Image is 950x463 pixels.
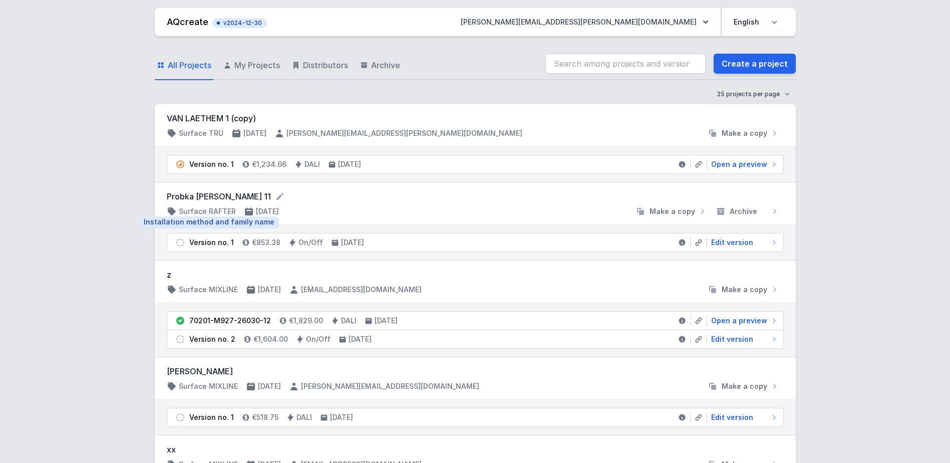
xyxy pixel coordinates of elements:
[140,216,278,228] div: Installation method and family name
[453,13,717,31] button: [PERSON_NAME][EMAIL_ADDRESS][PERSON_NAME][DOMAIN_NAME]
[704,381,784,391] button: Make a copy
[289,316,323,326] h4: €1,829.00
[179,285,238,295] h4: Surface MIXLINE
[707,334,779,344] a: Edit version
[179,128,223,138] h4: Surface TRU
[301,285,422,295] h4: [EMAIL_ADDRESS][DOMAIN_NAME]
[189,412,234,422] div: Version no. 1
[358,51,402,80] a: Archive
[631,206,712,216] button: Make a copy
[704,128,784,138] button: Make a copy
[722,285,767,295] span: Make a copy
[707,159,779,169] a: Open a preview
[212,16,267,28] button: v2024-12-30
[175,159,185,169] img: pending.svg
[179,381,238,391] h4: Surface MIXLINE
[256,206,279,216] h4: [DATE]
[167,443,784,455] h3: xx
[306,334,331,344] h4: On/Off
[303,59,348,71] span: Distributors
[167,112,784,124] h3: VAN LAETHEM 1 (copy)
[155,51,213,80] a: All Projects
[167,269,784,281] h3: z
[179,206,236,216] h4: Surface RAFTER
[252,412,278,422] h4: €518.75
[167,17,208,27] a: AQcreate
[711,412,753,422] span: Edit version
[375,316,398,326] h4: [DATE]
[545,54,706,74] input: Search among projects and versions...
[243,128,266,138] h4: [DATE]
[704,285,784,295] button: Make a copy
[711,238,753,248] span: Edit version
[712,206,784,216] button: Archive
[707,238,779,248] a: Edit version
[168,59,211,71] span: All Projects
[707,316,779,326] a: Open a preview
[301,381,479,391] h4: [PERSON_NAME][EMAIL_ADDRESS][DOMAIN_NAME]
[189,316,271,326] div: 70201-M927-26030-12
[167,365,784,377] h3: [PERSON_NAME]
[175,412,185,422] img: draft.svg
[304,159,320,169] h4: DALI
[175,334,185,344] img: draft.svg
[253,334,288,344] h4: €1,604.00
[722,381,767,391] span: Make a copy
[341,316,357,326] h4: DALI
[722,128,767,138] span: Make a copy
[711,159,767,169] span: Open a preview
[189,238,234,248] div: Version no. 1
[330,412,353,422] h4: [DATE]
[730,206,757,216] span: Archive
[258,381,281,391] h4: [DATE]
[175,238,185,248] img: draft.svg
[189,159,234,169] div: Version no. 1
[338,159,361,169] h4: [DATE]
[349,334,372,344] h4: [DATE]
[252,238,280,248] h4: €853.38
[714,54,796,74] a: Create a project
[728,13,784,31] select: Choose language
[650,206,695,216] span: Make a copy
[234,59,280,71] span: My Projects
[711,316,767,326] span: Open a preview
[298,238,323,248] h4: On/Off
[221,51,282,80] a: My Projects
[711,334,753,344] span: Edit version
[290,51,350,80] a: Distributors
[707,412,779,422] a: Edit version
[275,191,285,201] button: Rename project
[286,128,522,138] h4: [PERSON_NAME][EMAIL_ADDRESS][PERSON_NAME][DOMAIN_NAME]
[167,190,784,202] form: Probka [PERSON_NAME] 11
[252,159,286,169] h4: €1,234.66
[258,285,281,295] h4: [DATE]
[296,412,312,422] h4: DALI
[341,238,364,248] h4: [DATE]
[217,19,262,27] span: v2024-12-30
[371,59,400,71] span: Archive
[189,334,235,344] div: Version no. 2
